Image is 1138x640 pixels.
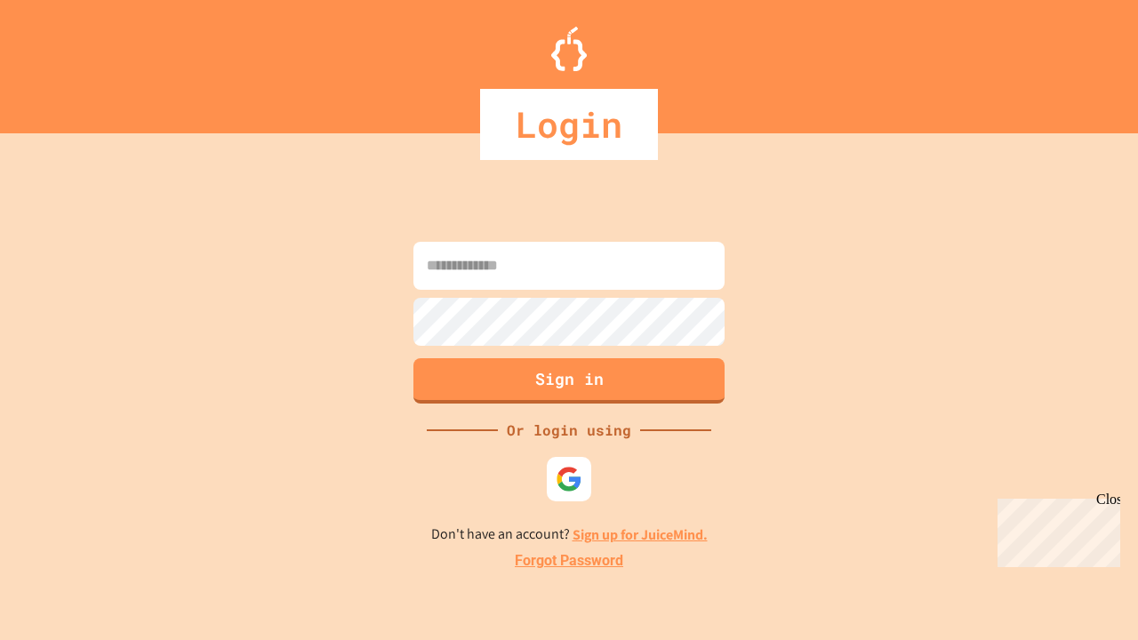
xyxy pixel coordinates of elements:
[498,420,640,441] div: Or login using
[990,492,1120,567] iframe: chat widget
[573,525,708,544] a: Sign up for JuiceMind.
[480,89,658,160] div: Login
[556,466,582,492] img: google-icon.svg
[7,7,123,113] div: Chat with us now!Close
[413,358,725,404] button: Sign in
[551,27,587,71] img: Logo.svg
[1063,569,1120,622] iframe: chat widget
[515,550,623,572] a: Forgot Password
[431,524,708,546] p: Don't have an account?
